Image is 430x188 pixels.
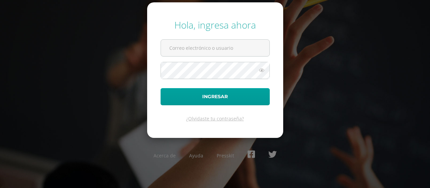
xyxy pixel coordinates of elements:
a: Ayuda [189,152,203,159]
button: Ingresar [161,88,270,105]
input: Correo electrónico o usuario [161,40,269,56]
a: Presskit [217,152,234,159]
a: ¿Olvidaste tu contraseña? [186,115,244,122]
div: Hola, ingresa ahora [161,18,270,31]
a: Acerca de [154,152,176,159]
